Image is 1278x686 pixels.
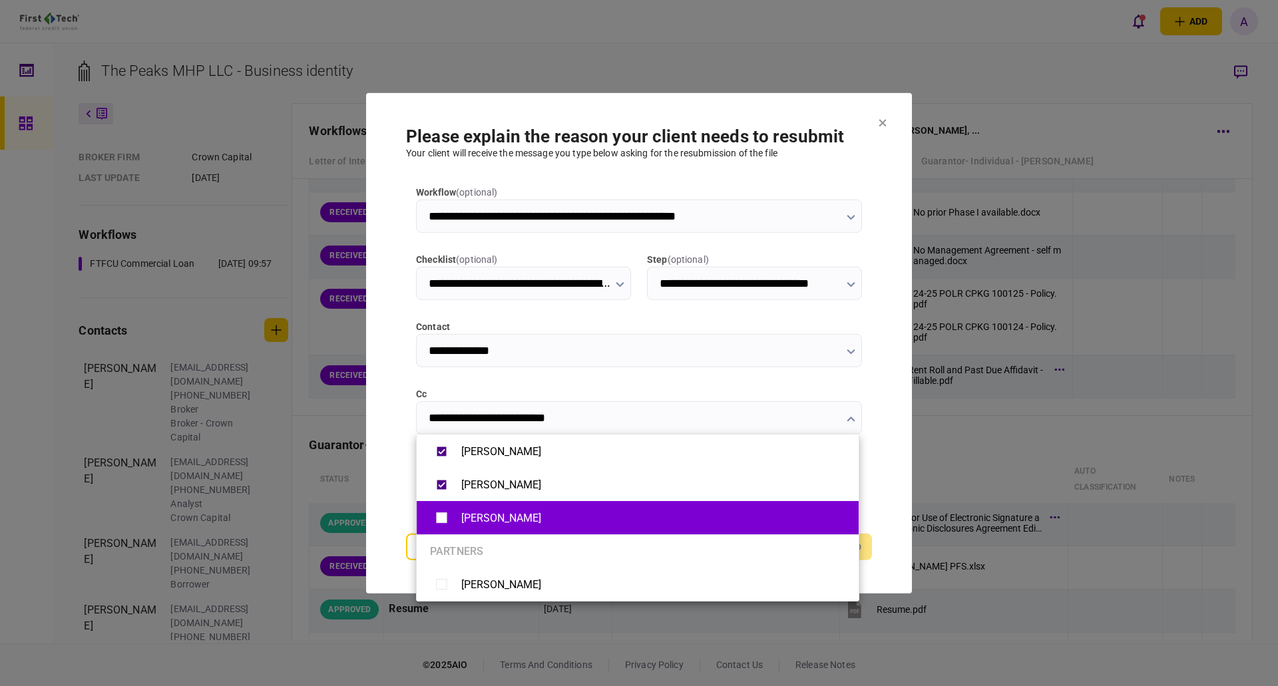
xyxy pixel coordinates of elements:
[461,512,541,524] div: [PERSON_NAME]
[461,578,541,591] div: [PERSON_NAME]
[430,440,845,463] button: [PERSON_NAME]
[417,534,859,568] li: Partners
[430,506,845,530] button: [PERSON_NAME]
[461,478,541,491] div: [PERSON_NAME]
[461,445,541,458] div: [PERSON_NAME]
[430,473,845,496] button: [PERSON_NAME]
[430,573,845,596] button: [PERSON_NAME]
